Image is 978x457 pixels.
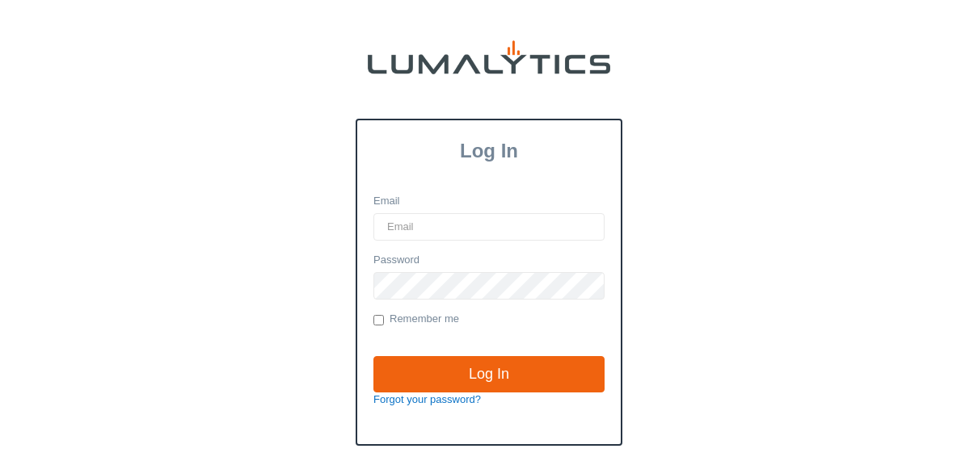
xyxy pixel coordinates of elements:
input: Remember me [373,315,384,325]
h3: Log In [357,140,621,162]
label: Email [373,194,400,209]
input: Email [373,213,605,241]
img: lumalytics-black-e9b537c871f77d9ce8d3a6940f85695cd68c596e3f819dc492052d1098752254.png [368,40,610,74]
label: Remember me [373,312,459,328]
a: Forgot your password? [373,393,481,405]
input: Log In [373,356,605,393]
label: Password [373,253,419,268]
